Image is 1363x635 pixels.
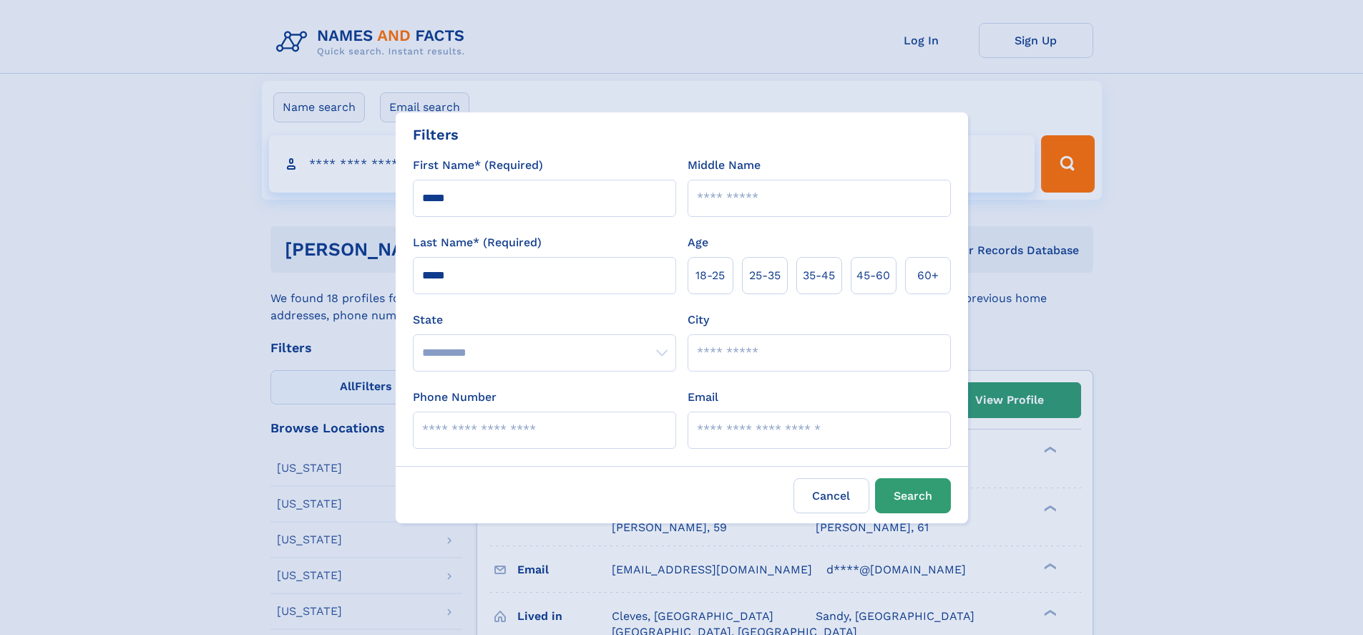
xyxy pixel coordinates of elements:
span: 35‑45 [803,267,835,284]
span: 25‑35 [749,267,781,284]
label: First Name* (Required) [413,157,543,174]
span: 18‑25 [695,267,725,284]
span: 60+ [917,267,939,284]
label: Cancel [793,478,869,513]
label: Last Name* (Required) [413,234,542,251]
label: Middle Name [688,157,761,174]
label: State [413,311,676,329]
button: Search [875,478,951,513]
label: Phone Number [413,389,497,406]
label: City [688,311,709,329]
label: Age [688,234,708,251]
span: 45‑60 [856,267,890,284]
div: Filters [413,124,459,145]
label: Email [688,389,718,406]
